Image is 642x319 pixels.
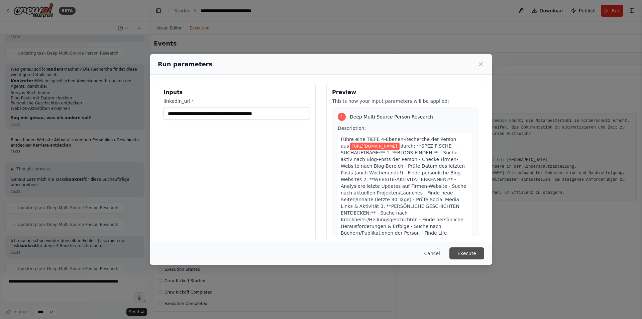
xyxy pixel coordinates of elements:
h3: Inputs [164,88,310,96]
p: This is how your input parameters will be applied: [332,98,478,104]
button: Cancel [419,247,445,259]
button: Execute [449,247,484,259]
span: Description: [338,126,366,131]
span: Führe eine TIEFE 4-Ebenen-Recherche der Person aus [341,137,456,149]
h3: Preview [332,88,478,96]
span: Deep Multi-Source Person Research [350,113,433,120]
span: Variable: linkedin_url [350,143,400,150]
span: durch: **SPEZIFISCHE SUCHAUFTRÄGE:** 1. **BLOGS FINDEN:** - Suche aktiv nach Blog-Posts der Perso... [341,143,466,276]
label: linkedin_url [164,98,310,104]
div: 1 [338,113,346,121]
h2: Run parameters [158,60,212,69]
